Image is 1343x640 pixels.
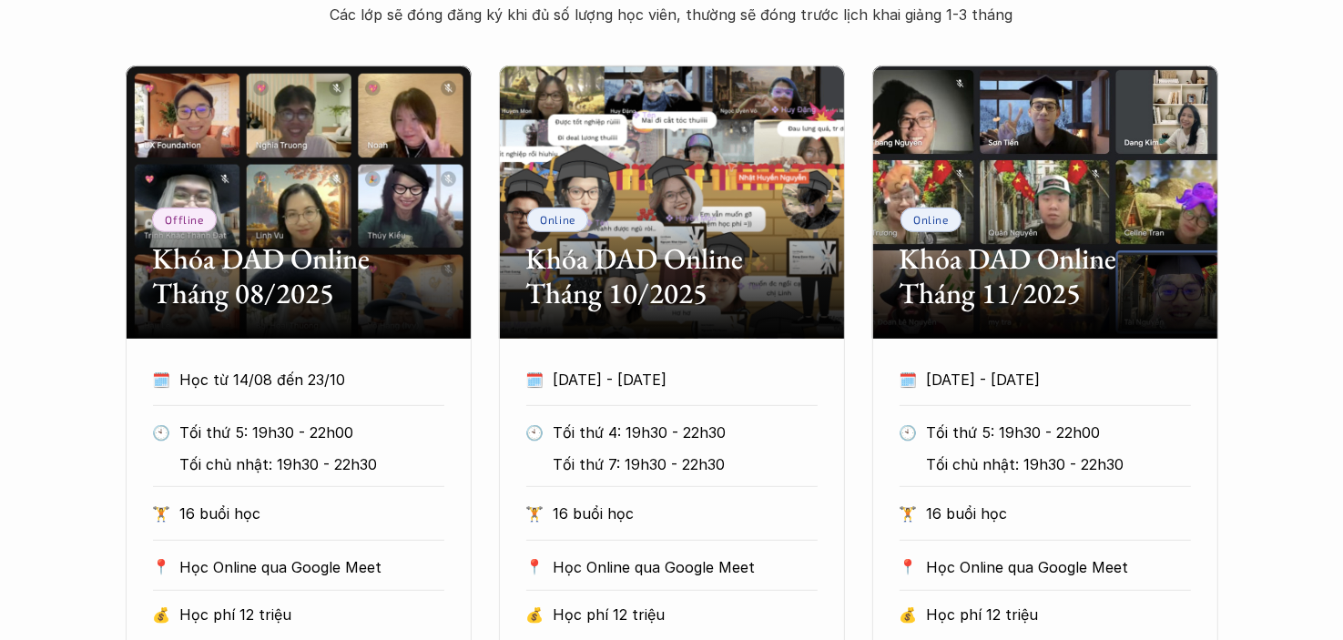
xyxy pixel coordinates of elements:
[526,601,544,628] p: 💰
[927,500,1191,527] p: 16 buổi học
[900,601,918,628] p: 💰
[900,419,918,446] p: 🕙
[180,500,444,527] p: 16 buổi học
[180,451,434,478] p: Tối chủ nhật: 19h30 - 22h30
[308,1,1036,28] p: Các lớp sẽ đóng đăng ký khi đủ số lượng học viên, thường sẽ đóng trước lịch khai giảng 1-3 tháng
[900,558,918,575] p: 📍
[927,601,1191,628] p: Học phí 12 triệu
[927,451,1181,478] p: Tối chủ nhật: 19h30 - 22h30
[554,419,808,446] p: Tối thứ 4: 19h30 - 22h30
[900,241,1191,311] h2: Khóa DAD Online Tháng 11/2025
[526,419,544,446] p: 🕙
[526,558,544,575] p: 📍
[165,213,203,226] p: Offline
[526,500,544,527] p: 🏋️
[526,366,544,393] p: 🗓️
[554,601,818,628] p: Học phí 12 triệu
[180,601,444,628] p: Học phí 12 triệu
[554,451,808,478] p: Tối thứ 7: 19h30 - 22h30
[900,500,918,527] p: 🏋️
[927,366,1191,393] p: [DATE] - [DATE]
[540,213,575,226] p: Online
[900,366,918,393] p: 🗓️
[153,419,171,446] p: 🕙
[554,366,818,393] p: [DATE] - [DATE]
[913,213,949,226] p: Online
[927,554,1191,581] p: Học Online qua Google Meet
[153,601,171,628] p: 💰
[180,554,444,581] p: Học Online qua Google Meet
[153,500,171,527] p: 🏋️
[153,241,444,311] h2: Khóa DAD Online Tháng 08/2025
[526,241,818,311] h2: Khóa DAD Online Tháng 10/2025
[153,558,171,575] p: 📍
[554,554,818,581] p: Học Online qua Google Meet
[554,500,818,527] p: 16 buổi học
[180,366,444,393] p: Học từ 14/08 đến 23/10
[180,419,434,446] p: Tối thứ 5: 19h30 - 22h00
[153,366,171,393] p: 🗓️
[927,419,1181,446] p: Tối thứ 5: 19h30 - 22h00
